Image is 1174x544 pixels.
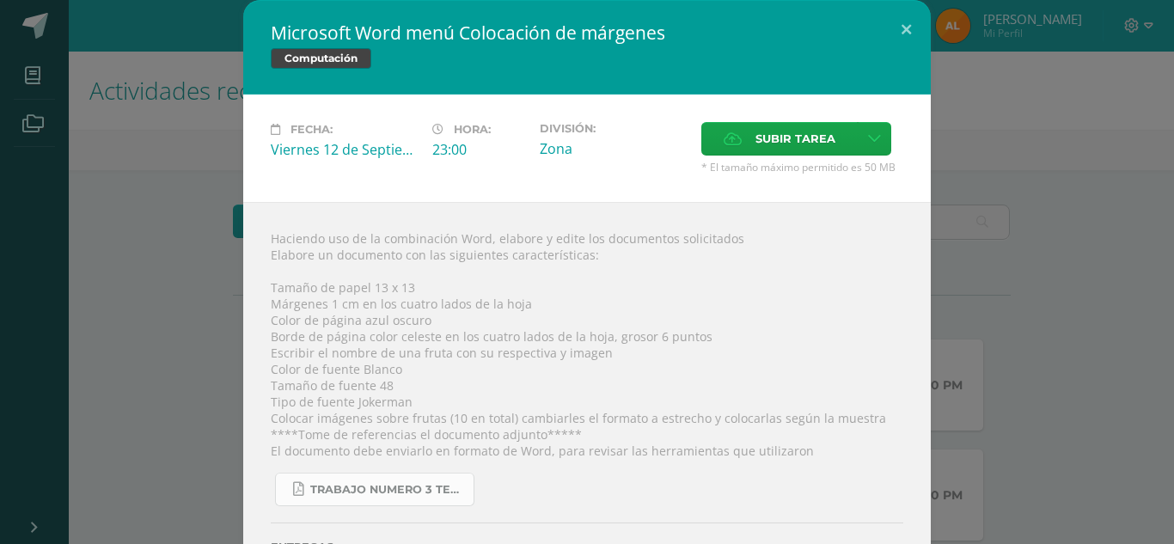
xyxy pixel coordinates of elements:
span: Hora: [454,123,491,136]
h2: Microsoft Word menú Colocación de márgenes [271,21,903,45]
span: Fecha: [290,123,333,136]
span: * El tamaño máximo permitido es 50 MB [701,160,903,174]
span: Trabajo numero 3 Tercero primaria.pdf [310,483,465,497]
a: Trabajo numero 3 Tercero primaria.pdf [275,473,474,506]
span: Computación [271,48,371,69]
div: Viernes 12 de Septiembre [271,140,419,159]
div: Zona [540,139,688,158]
span: Subir tarea [755,123,835,155]
div: 23:00 [432,140,526,159]
label: División: [540,122,688,135]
